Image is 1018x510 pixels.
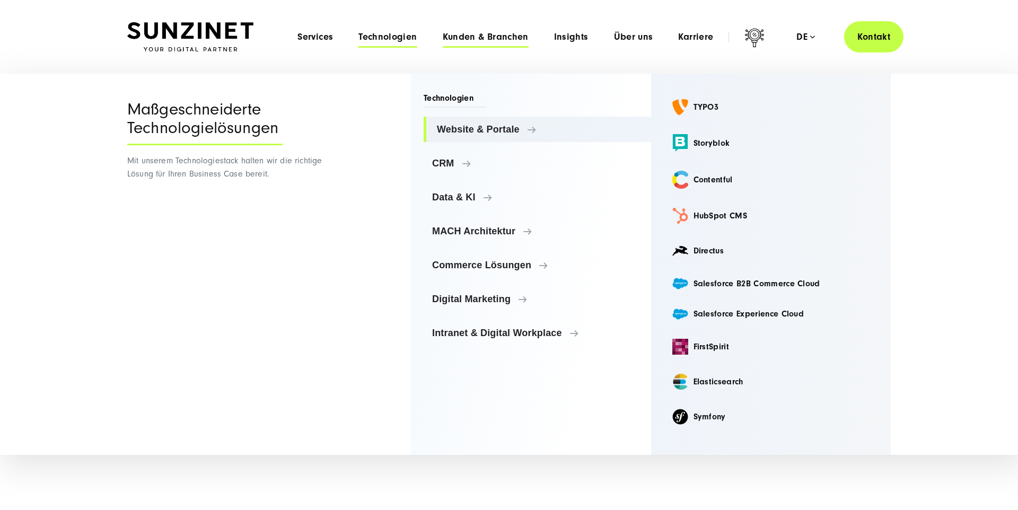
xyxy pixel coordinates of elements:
[664,270,879,296] a: Salesforce B2B Commerce Cloud
[424,320,651,346] a: Intranet & Digital Workplace
[424,184,651,210] a: Data & KI
[432,294,643,304] span: Digital Marketing
[432,226,643,236] span: MACH Architektur
[127,154,326,181] p: Mit unserem Technologiestack halten wir die richtige Lösung für Ihren Business Case bereit.
[443,32,529,42] a: Kunden & Branchen
[424,92,486,108] span: Technologien
[432,192,643,203] span: Data & KI
[664,366,879,397] a: Elasticsearch
[664,127,879,159] a: Storyblok
[554,32,589,42] a: Insights
[614,32,653,42] a: Über uns
[424,286,651,312] a: Digital Marketing
[127,22,253,52] img: SUNZINET Full Service Digital Agentur
[424,151,651,176] a: CRM
[664,301,879,327] a: Salesforce Experience Cloud
[664,163,879,196] a: Contentful
[664,200,879,231] a: HubSpot CMS
[424,117,651,142] a: Website & Portale
[358,32,417,42] a: Technologien
[424,218,651,244] a: MACH Architektur
[664,331,879,362] a: FirstSpirit
[424,252,651,278] a: Commerce Lösungen
[432,158,643,169] span: CRM
[678,32,713,42] a: Karriere
[432,260,643,270] span: Commerce Lösungen
[432,328,643,338] span: Intranet & Digital Workplace
[437,124,643,135] span: Website & Portale
[844,21,903,52] a: Kontakt
[796,32,815,42] div: de
[664,235,879,266] a: Directus
[664,401,879,432] a: Symfony
[297,32,333,42] a: Services
[127,100,283,145] div: Maßgeschneiderte Technologielösungen
[664,92,879,122] a: TYPO3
